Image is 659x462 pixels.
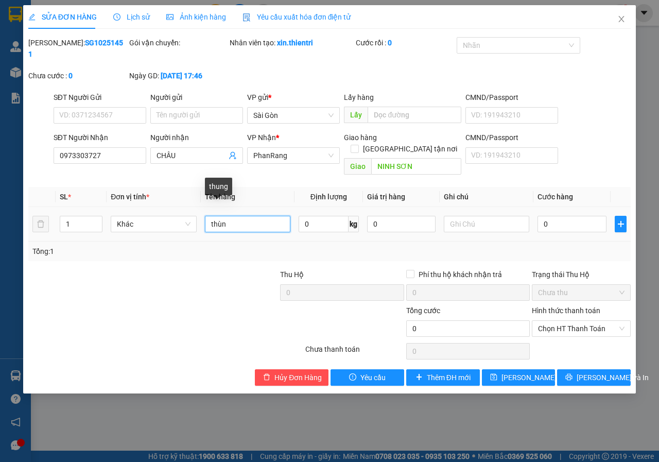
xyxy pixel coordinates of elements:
[501,372,584,383] span: [PERSON_NAME] thay đổi
[242,13,251,22] img: icon
[537,193,573,201] span: Cước hàng
[349,373,356,382] span: exclamation-circle
[54,92,146,103] div: SĐT Người Gửi
[242,13,351,21] span: Yêu cầu xuất hóa đơn điện tử
[415,373,423,382] span: plus
[331,369,404,386] button: exclamation-circleYêu cầu
[532,306,600,315] label: Hình thức thanh toán
[615,216,627,232] button: plus
[150,92,243,103] div: Người gửi
[247,92,340,103] div: VP gửi
[32,216,49,232] button: delete
[538,285,625,300] span: Chưa thu
[367,193,405,201] span: Giá trị hàng
[253,108,334,123] span: Sài Gòn
[615,220,626,228] span: plus
[356,37,455,48] div: Cước rồi :
[166,13,174,21] span: picture
[150,132,243,143] div: Người nhận
[253,148,334,163] span: PhanRang
[28,13,97,21] span: SỬA ĐƠN HÀNG
[444,216,529,232] input: Ghi Chú
[406,369,480,386] button: plusThêm ĐH mới
[414,269,506,280] span: Phí thu hộ khách nhận trả
[344,107,368,123] span: Lấy
[205,178,232,195] div: thung
[304,344,405,362] div: Chưa thanh toán
[532,269,631,280] div: Trạng thái Thu Hộ
[371,158,461,175] input: Dọc đường
[274,372,322,383] span: Hủy Đơn Hàng
[111,193,149,201] span: Đơn vị tính
[28,13,36,21] span: edit
[406,306,440,315] span: Tổng cước
[427,372,471,383] span: Thêm ĐH mới
[359,143,461,155] span: [GEOGRAPHIC_DATA] tận nơi
[490,373,497,382] span: save
[247,133,276,142] span: VP Nhận
[32,246,255,257] div: Tổng: 1
[344,93,374,101] span: Lấy hàng
[230,37,354,48] div: Nhân viên tạo:
[113,13,120,21] span: clock-circle
[129,37,228,48] div: Gói vận chuyển:
[28,37,127,60] div: [PERSON_NAME]:
[117,216,190,232] span: Khác
[349,216,359,232] span: kg
[54,132,146,143] div: SĐT Người Nhận
[440,187,533,207] th: Ghi chú
[360,372,386,383] span: Yêu cầu
[557,369,631,386] button: printer[PERSON_NAME] và In
[255,369,328,386] button: deleteHủy Đơn Hàng
[68,72,73,80] b: 0
[344,158,371,175] span: Giao
[166,13,226,21] span: Ảnh kiện hàng
[482,369,556,386] button: save[PERSON_NAME] thay đổi
[129,70,228,81] div: Ngày GD:
[388,39,392,47] b: 0
[577,372,649,383] span: [PERSON_NAME] và In
[205,216,290,232] input: VD: Bàn, Ghế
[28,70,127,81] div: Chưa cước :
[368,107,461,123] input: Dọc đường
[310,193,347,201] span: Định lượng
[465,92,558,103] div: CMND/Passport
[113,13,150,21] span: Lịch sử
[565,373,573,382] span: printer
[60,193,68,201] span: SL
[617,15,626,23] span: close
[465,132,558,143] div: CMND/Passport
[161,72,202,80] b: [DATE] 17:46
[263,373,270,382] span: delete
[277,39,313,47] b: xin.thientri
[538,321,625,336] span: Chọn HT Thanh Toán
[280,270,304,279] span: Thu Hộ
[344,133,377,142] span: Giao hàng
[229,151,237,160] span: user-add
[607,5,636,34] button: Close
